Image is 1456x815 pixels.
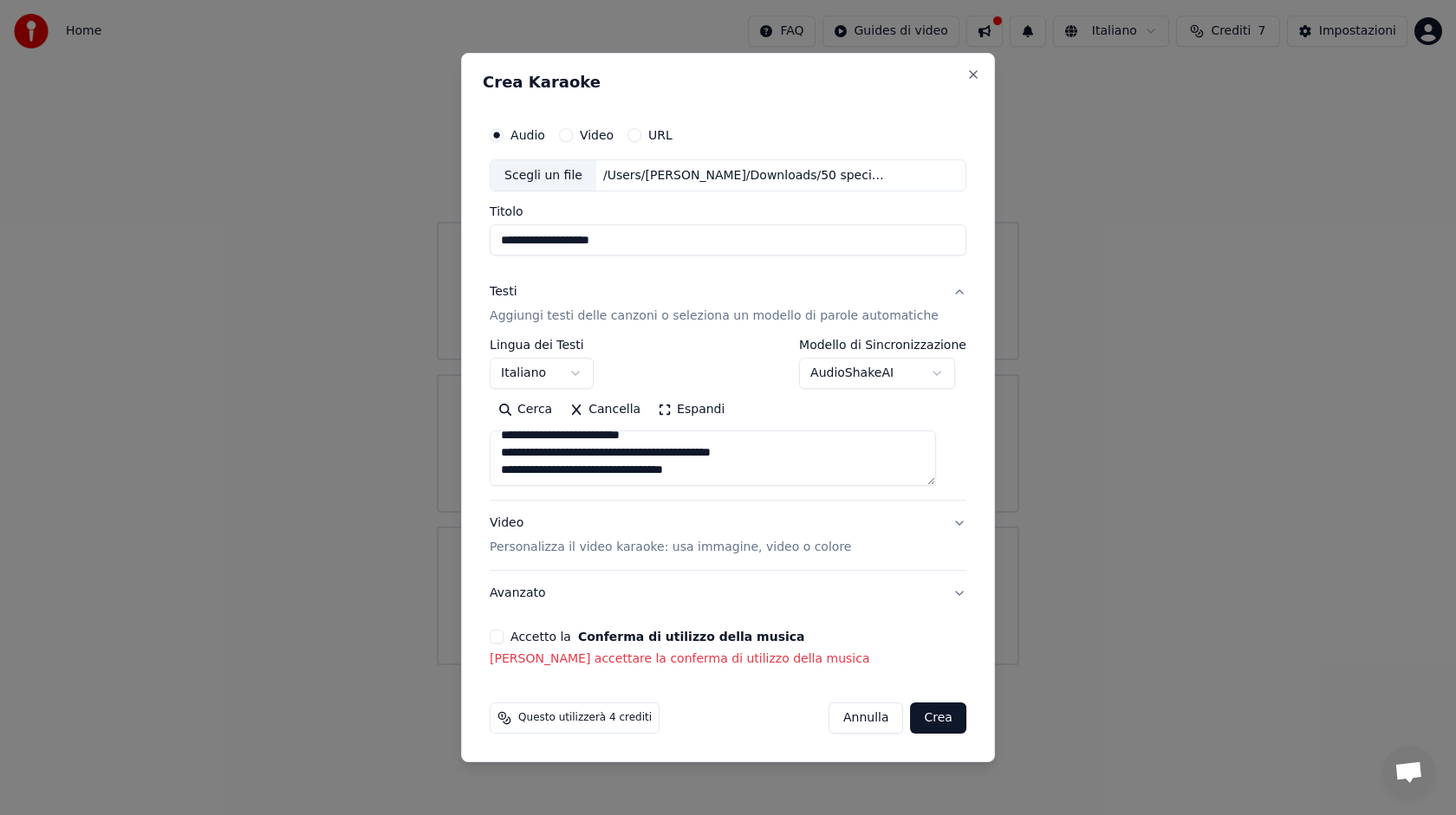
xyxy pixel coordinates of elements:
[510,631,804,643] label: Accetto la
[518,711,652,725] span: Questo utilizzerà 4 crediti
[561,397,649,424] button: Cancella
[490,308,939,326] p: Aggiungi testi delle canzoni o seleziona un modello di parole automatiche
[510,129,545,141] label: Audio
[596,167,891,184] div: /Users/[PERSON_NAME]/Downloads/50 special - Lunapop.wav
[490,650,966,668] p: [PERSON_NAME] accettare la conferma di utilizzo della musica
[578,631,805,643] button: Accetto la
[649,397,733,424] button: Espandi
[490,340,594,352] label: Lingua dei Testi
[829,702,904,734] button: Annulla
[799,340,966,352] label: Modello di Sincronizzazione
[490,501,966,571] button: VideoPersonalizza il video karaoke: usa immagine, video o colore
[648,129,673,141] label: URL
[490,515,851,557] div: Video
[490,206,966,218] label: Titolo
[580,129,614,141] label: Video
[490,270,966,340] button: TestiAggiungi testi delle canzoni o seleziona un modello di parole automatiche
[490,284,517,301] div: Testi
[911,702,966,734] button: Crea
[490,571,966,616] button: Avanzato
[490,340,966,501] div: TestiAggiungi testi delle canzoni o seleziona un modello di parole automatiche
[490,397,561,424] button: Cerca
[483,74,973,90] h2: Crea Karaoke
[490,539,851,556] p: Personalizza il video karaoke: usa immagine, video o colore
[491,160,596,191] div: Scegli un file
